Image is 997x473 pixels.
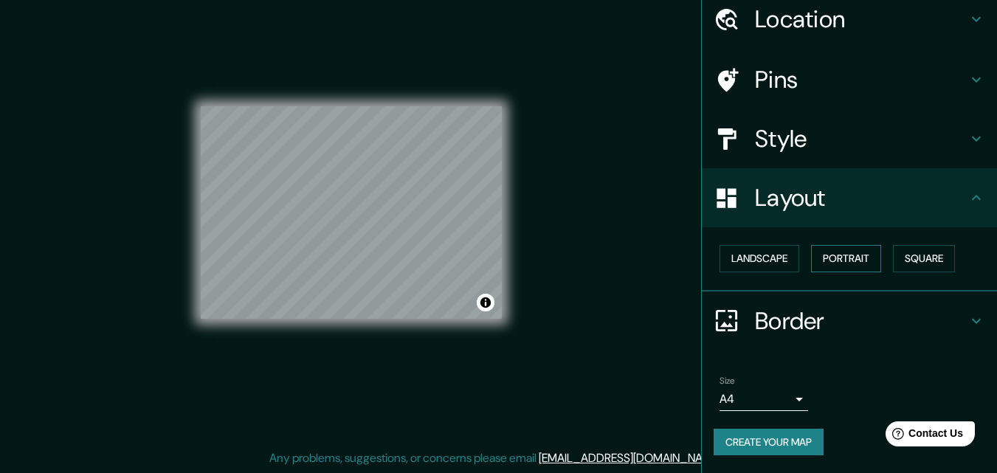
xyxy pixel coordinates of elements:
[720,374,735,387] label: Size
[755,183,967,213] h4: Layout
[720,387,808,411] div: A4
[539,450,721,466] a: [EMAIL_ADDRESS][DOMAIN_NAME]
[201,106,502,319] canvas: Map
[702,109,997,168] div: Style
[811,245,881,272] button: Portrait
[269,449,723,467] p: Any problems, suggestions, or concerns please email .
[866,415,981,457] iframe: Help widget launcher
[477,294,494,311] button: Toggle attribution
[702,50,997,109] div: Pins
[702,291,997,351] div: Border
[702,168,997,227] div: Layout
[720,245,799,272] button: Landscape
[893,245,955,272] button: Square
[755,306,967,336] h4: Border
[755,4,967,34] h4: Location
[755,65,967,94] h4: Pins
[755,124,967,153] h4: Style
[714,429,824,456] button: Create your map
